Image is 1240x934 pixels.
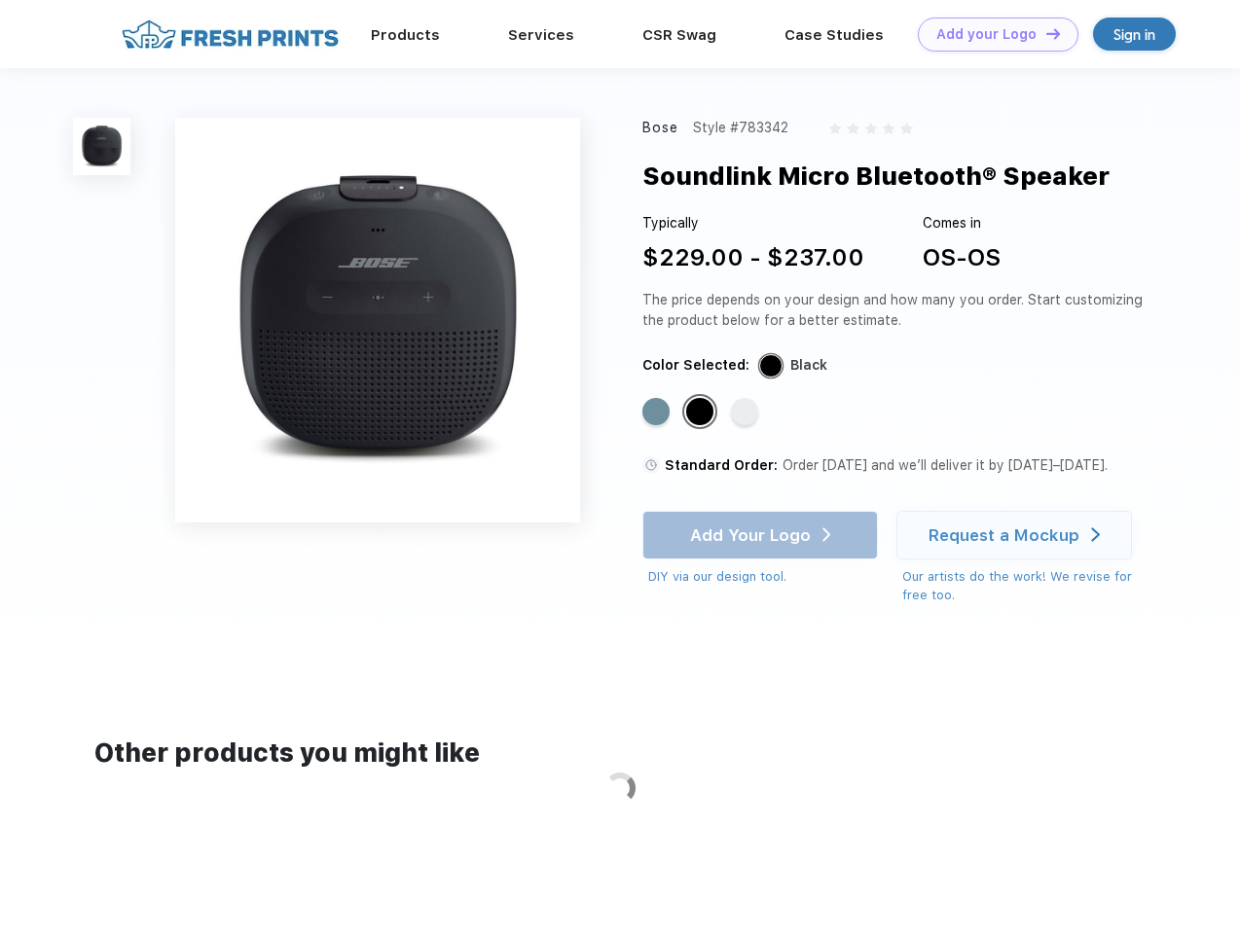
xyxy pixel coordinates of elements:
[1113,23,1155,46] div: Sign in
[175,118,580,522] img: func=resize&h=640
[1091,527,1100,542] img: white arrow
[508,26,574,44] a: Services
[642,158,1110,195] div: Soundlink Micro Bluetooth® Speaker
[642,213,864,233] div: Typically
[929,525,1079,545] div: Request a Mockup
[1093,18,1176,51] a: Sign in
[693,118,788,138] div: Style #783342
[847,123,858,134] img: gray_star.svg
[648,567,878,587] div: DIY via our design tool.
[94,735,1145,772] div: Other products you might like
[936,26,1037,43] div: Add your Logo
[829,123,841,134] img: gray_star.svg
[883,123,894,134] img: gray_star.svg
[923,240,1001,275] div: OS-OS
[865,123,877,134] img: gray_star.svg
[731,398,758,425] div: White Smoke
[923,213,1001,233] div: Comes in
[642,118,679,138] div: Bose
[642,240,864,275] div: $229.00 - $237.00
[902,567,1150,605] div: Our artists do the work! We revise for free too.
[116,18,345,52] img: fo%20logo%202.webp
[686,398,713,425] div: Black
[371,26,440,44] a: Products
[783,457,1108,473] span: Order [DATE] and we’ll deliver it by [DATE]–[DATE].
[642,398,670,425] div: Stone Blue
[790,355,827,376] div: Black
[642,26,716,44] a: CSR Swag
[642,456,660,474] img: standard order
[73,118,130,175] img: func=resize&h=100
[642,355,749,376] div: Color Selected:
[642,290,1150,331] div: The price depends on your design and how many you order. Start customizing the product below for ...
[665,457,778,473] span: Standard Order:
[1046,28,1060,39] img: DT
[900,123,912,134] img: gray_star.svg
